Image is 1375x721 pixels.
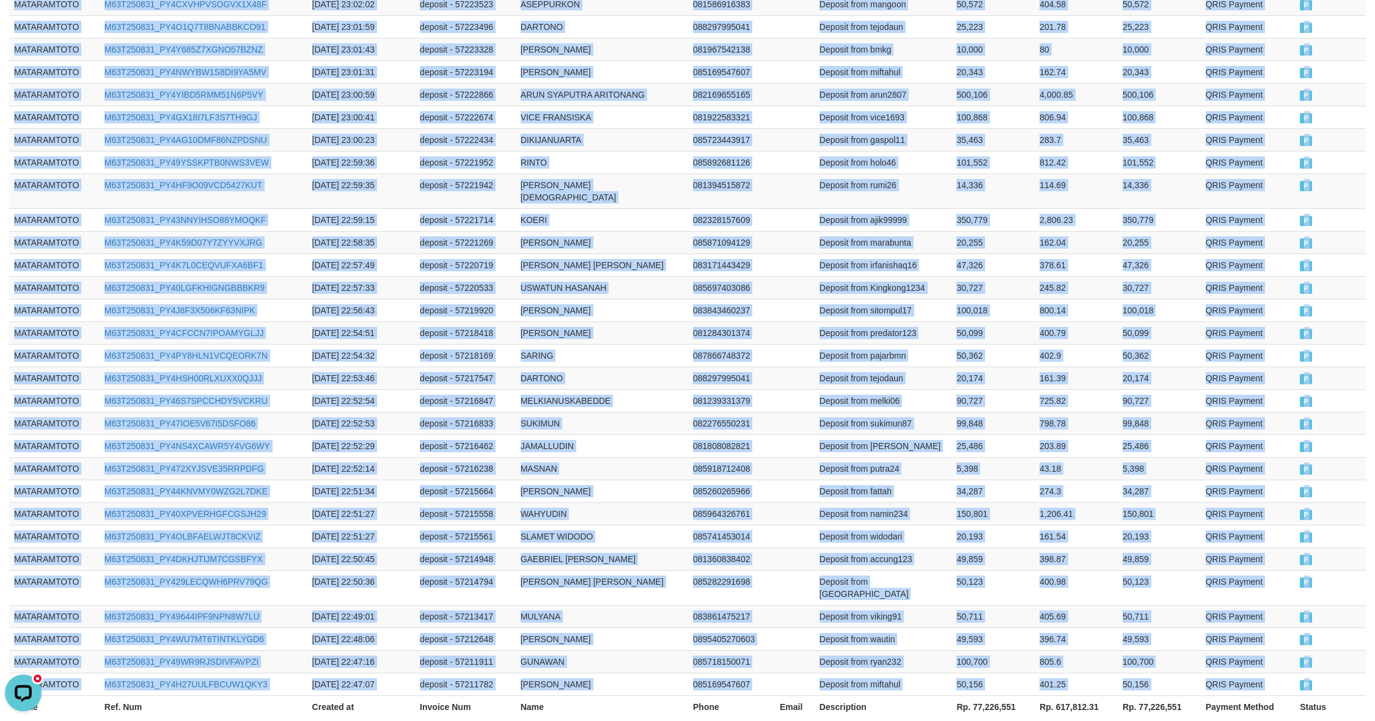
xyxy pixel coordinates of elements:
[105,260,263,270] a: M63T250831_PY4K7L0CEQVUFXA6BF1
[815,502,952,525] td: Deposit from namin234
[105,351,268,360] a: M63T250831_PY4PY8HLN1VCQEORK7N
[307,15,416,38] td: [DATE] 23:01:59
[1300,532,1312,543] span: PAID
[688,128,775,151] td: 085723443917
[1118,502,1201,525] td: 150,801
[688,60,775,83] td: 085169547607
[415,525,516,547] td: deposit - 57215561
[516,60,688,83] td: [PERSON_NAME]
[688,321,775,344] td: 081284301374
[952,38,1035,60] td: 10,000
[1300,90,1312,101] span: PAID
[952,502,1035,525] td: 150,801
[1118,106,1201,128] td: 100,868
[815,106,952,128] td: Deposit from vice1693
[105,283,265,293] a: M63T250831_PY40LGFKHIGNGBBBKR9
[1118,151,1201,174] td: 101,552
[952,434,1035,457] td: 25,486
[9,254,100,276] td: MATARAMTOTO
[9,525,100,547] td: MATARAMTOTO
[415,231,516,254] td: deposit - 57221269
[105,657,259,667] a: M63T250831_PY49WR9RJSDIVFAVPZI
[105,419,256,428] a: M63T250831_PY47IOE5V67I5DSFO86
[688,299,775,321] td: 083843460237
[105,215,266,225] a: M63T250831_PY43NNYIHSO88YMOQKF
[516,412,688,434] td: SUKIMUN
[516,434,688,457] td: JAMALLUDIN
[1300,284,1312,294] span: PAID
[815,299,952,321] td: Deposit from sitompul17
[952,106,1035,128] td: 100,868
[1300,158,1312,169] span: PAID
[307,389,416,412] td: [DATE] 22:52:54
[415,208,516,231] td: deposit - 57221714
[307,106,416,128] td: [DATE] 23:00:41
[105,158,269,167] a: M63T250831_PY49YSSKPTB0NWS3VEW
[815,208,952,231] td: Deposit from ajik99999
[516,276,688,299] td: USWATUN HASANAH
[516,480,688,502] td: [PERSON_NAME]
[307,367,416,389] td: [DATE] 22:53:46
[1201,174,1296,208] td: QRIS Payment
[307,83,416,106] td: [DATE] 23:00:59
[415,174,516,208] td: deposit - 57221942
[105,532,261,541] a: M63T250831_PY4OLBFAELWJT8CKVIZ
[1118,38,1201,60] td: 10,000
[688,15,775,38] td: 088297995041
[307,525,416,547] td: [DATE] 22:51:27
[1300,68,1312,78] span: PAID
[952,83,1035,106] td: 500,106
[1118,434,1201,457] td: 25,486
[952,321,1035,344] td: 50,099
[1118,15,1201,38] td: 25,223
[9,389,100,412] td: MATARAMTOTO
[952,344,1035,367] td: 50,362
[1118,412,1201,434] td: 99,848
[1300,464,1312,475] span: PAID
[415,547,516,570] td: deposit - 57214948
[688,151,775,174] td: 085892681126
[415,434,516,457] td: deposit - 57216462
[688,434,775,457] td: 081808082821
[1201,38,1296,60] td: QRIS Payment
[815,457,952,480] td: Deposit from putra24
[1300,397,1312,407] span: PAID
[9,38,100,60] td: MATARAMTOTO
[1201,502,1296,525] td: QRIS Payment
[1300,136,1312,146] span: PAID
[1035,321,1118,344] td: 400.79
[1035,502,1118,525] td: 1,206.41
[688,106,775,128] td: 081922583321
[1118,254,1201,276] td: 47,326
[9,128,100,151] td: MATARAMTOTO
[815,254,952,276] td: Deposit from irfanishaq16
[1300,261,1312,271] span: PAID
[516,344,688,367] td: SARING
[9,412,100,434] td: MATARAMTOTO
[9,83,100,106] td: MATARAMTOTO
[1300,306,1312,317] span: PAID
[1201,457,1296,480] td: QRIS Payment
[1201,106,1296,128] td: QRIS Payment
[307,412,416,434] td: [DATE] 22:52:53
[1300,238,1312,249] span: PAID
[1201,299,1296,321] td: QRIS Payment
[105,634,264,644] a: M63T250831_PY4WU7MT6TINTKLYGD6
[688,547,775,570] td: 081360838402
[815,276,952,299] td: Deposit from Kingkong1234
[105,67,266,77] a: M63T250831_PY4NWYBW1S8DI9YA5MV
[688,502,775,525] td: 085964326761
[1035,60,1118,83] td: 162.74
[688,254,775,276] td: 083171443429
[516,389,688,412] td: MELKIANUSKABEDDE
[1201,367,1296,389] td: QRIS Payment
[516,457,688,480] td: MASNAN
[1201,434,1296,457] td: QRIS Payment
[1201,83,1296,106] td: QRIS Payment
[105,396,268,406] a: M63T250831_PY46S7SPCCHDY5VCKRU
[952,389,1035,412] td: 90,727
[815,15,952,38] td: Deposit from tejodaun
[105,90,263,100] a: M63T250831_PY4YIBD5RMM51N6P5VY
[1201,151,1296,174] td: QRIS Payment
[952,457,1035,480] td: 5,398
